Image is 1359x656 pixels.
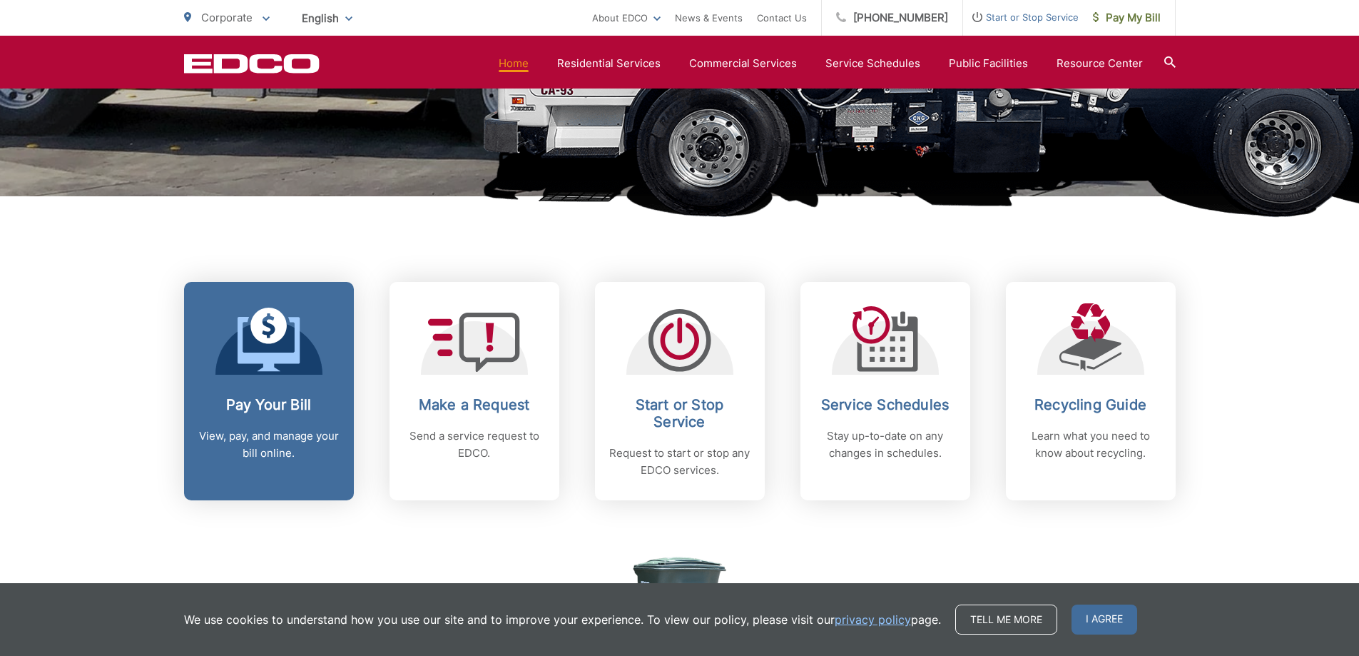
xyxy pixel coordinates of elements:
[499,55,529,72] a: Home
[955,605,1057,635] a: Tell me more
[949,55,1028,72] a: Public Facilities
[609,396,750,430] h2: Start or Stop Service
[757,9,807,26] a: Contact Us
[184,54,320,74] a: EDCD logo. Return to the homepage.
[1020,396,1161,413] h2: Recycling Guide
[800,282,970,500] a: Service Schedules Stay up-to-date on any changes in schedules.
[1072,605,1137,635] span: I agree
[835,611,911,628] a: privacy policy
[609,445,750,479] p: Request to start or stop any EDCO services.
[291,6,363,31] span: English
[675,9,743,26] a: News & Events
[201,11,253,24] span: Corporate
[1057,55,1143,72] a: Resource Center
[1020,428,1161,462] p: Learn what you need to know about recycling.
[184,282,354,500] a: Pay Your Bill View, pay, and manage your bill online.
[1006,282,1176,500] a: Recycling Guide Learn what you need to know about recycling.
[592,9,661,26] a: About EDCO
[390,282,559,500] a: Make a Request Send a service request to EDCO.
[689,55,797,72] a: Commercial Services
[198,428,340,462] p: View, pay, and manage your bill online.
[815,428,956,462] p: Stay up-to-date on any changes in schedules.
[184,611,941,628] p: We use cookies to understand how you use our site and to improve your experience. To view our pol...
[815,396,956,413] h2: Service Schedules
[404,428,545,462] p: Send a service request to EDCO.
[404,396,545,413] h2: Make a Request
[557,55,661,72] a: Residential Services
[198,396,340,413] h2: Pay Your Bill
[1093,9,1161,26] span: Pay My Bill
[825,55,920,72] a: Service Schedules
